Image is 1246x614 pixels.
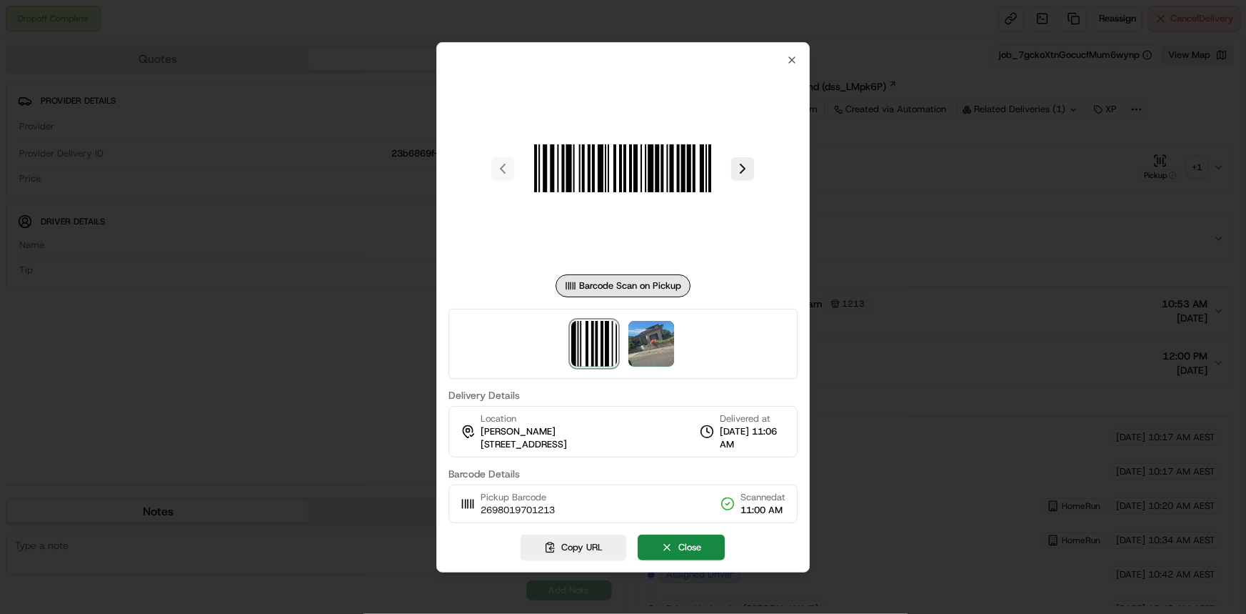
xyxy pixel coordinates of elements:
[521,66,726,272] img: barcode_scan_on_pickup image
[448,390,798,400] label: Delivery Details
[481,412,516,425] span: Location
[556,274,690,297] div: Barcode Scan on Pickup
[629,321,675,367] img: photo_proof_of_delivery image
[521,535,627,560] button: Copy URL
[481,504,555,517] span: 2698019701213
[481,438,567,451] span: [STREET_ADDRESS]
[572,321,618,367] img: barcode_scan_on_pickup image
[448,469,798,479] label: Barcode Details
[481,491,555,504] span: Pickup Barcode
[481,425,556,438] span: [PERSON_NAME]
[740,491,785,504] span: Scanned at
[720,412,785,425] span: Delivered at
[740,504,785,517] span: 11:00 AM
[720,425,785,451] span: [DATE] 11:06 AM
[638,535,725,560] button: Close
